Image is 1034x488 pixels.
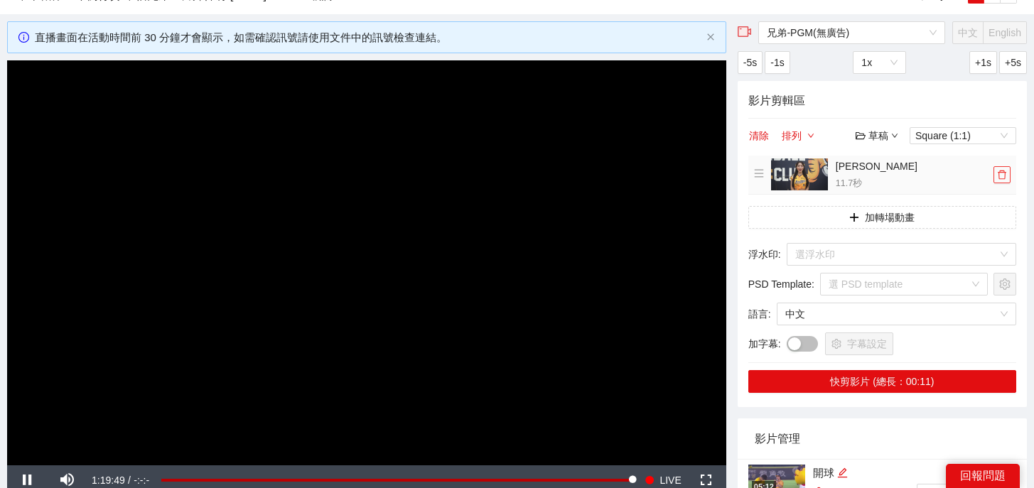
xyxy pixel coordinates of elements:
span: 1x [861,52,898,73]
h4: [PERSON_NAME] [836,158,990,174]
div: 編輯 [837,465,848,482]
span: 中文 [958,27,978,38]
h4: 影片剪輯區 [748,92,1016,109]
span: +5s [1005,55,1021,70]
button: 快剪影片 (總長：00:11) [748,370,1016,393]
button: setting字幕設定 [825,332,893,355]
span: 加字幕 : [748,336,781,352]
span: 浮水印 : [748,246,781,262]
button: 排列down [781,127,815,144]
button: +5s [999,51,1027,74]
span: close [706,33,715,41]
span: 兄弟-PGM(無廣告) [767,22,937,43]
span: 中文 [785,303,1008,325]
span: folder-open [856,131,866,141]
span: +1s [975,55,991,70]
button: delete [993,166,1011,183]
span: plus [849,212,859,224]
div: Progress Bar [161,479,632,482]
span: 語言 : [748,306,771,322]
div: 草稿 [856,128,898,143]
div: 直播畫面在活動時間前 30 分鐘才會顯示，如需確認訊號請使用文件中的訊號檢查連結。 [35,29,701,46]
span: menu [754,168,764,178]
span: -5s [743,55,757,70]
span: video-camera [738,25,752,39]
button: -1s [765,51,790,74]
div: 影片管理 [755,418,1010,459]
button: plus加轉場動畫 [748,206,1016,229]
div: 回報問題 [946,464,1020,488]
span: / [128,475,131,486]
button: setting [993,273,1016,295]
span: down [891,132,898,139]
span: Square (1:1) [915,128,1011,143]
button: 清除 [748,127,770,144]
span: PSD Template : [748,276,814,292]
span: edit [837,467,848,478]
button: close [706,33,715,42]
div: Video Player [7,60,726,465]
button: -5s [738,51,763,74]
span: 1:19:49 [92,475,125,486]
span: -:-:- [134,475,149,486]
img: thumbnail.png [771,158,828,190]
div: 開球 [813,465,913,482]
span: info-circle [18,32,29,43]
span: down [807,132,814,141]
span: delete [994,170,1010,180]
button: +1s [969,51,997,74]
span: English [989,27,1021,38]
span: -1s [770,55,784,70]
p: 11.7 秒 [836,177,990,191]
